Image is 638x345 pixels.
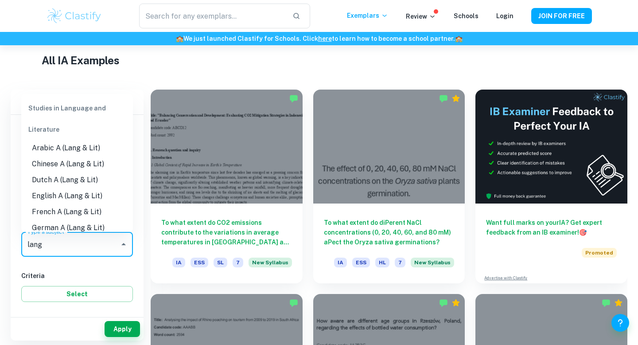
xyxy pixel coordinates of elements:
span: SL [214,258,227,267]
div: Premium [451,94,460,103]
input: Search for any exemplars... [139,4,285,28]
li: German A (Lang & Lit) [21,220,133,236]
a: Login [496,12,514,20]
img: Thumbnail [475,90,627,204]
span: ESS [191,258,208,267]
li: Chinese A (Lang & Lit) [21,156,133,172]
span: IA [334,258,347,267]
button: Close [117,238,130,251]
div: Starting from the May 2026 session, the ESS IA requirements have changed. We created this exempla... [411,258,454,273]
h6: Filter exemplars [11,90,144,114]
img: Marked [439,94,448,103]
button: Help and Feedback [611,314,629,332]
span: 🎯 [579,229,587,236]
span: ESS [352,258,370,267]
img: Marked [289,298,298,307]
span: New Syllabus [411,258,454,267]
a: Advertise with Clastify [484,275,527,281]
li: English A (Lang & Lit) [21,188,133,204]
span: 🏫 [455,35,463,42]
li: Dutch A (Lang & Lit) [21,172,133,188]
span: 7 [233,258,243,267]
a: To what extent do diPerent NaCl concentrations (0, 20, 40, 60, and 80 mM) aPect the Oryza sativa ... [313,90,465,283]
span: 7 [395,258,405,267]
h6: To what extent do CO2 emissions contribute to the variations in average temperatures in [GEOGRAPH... [161,218,292,247]
a: Schools [454,12,478,20]
button: JOIN FOR FREE [531,8,592,24]
img: Clastify logo [46,7,102,25]
h6: Grade [21,313,133,322]
li: Arabic A (Lang & Lit) [21,140,133,156]
li: French A (Lang & Lit) [21,204,133,220]
img: Marked [439,298,448,307]
span: HL [375,258,389,267]
p: Exemplars [347,11,388,20]
h6: Criteria [21,271,133,281]
div: Premium [614,298,623,307]
div: Starting from the May 2026 session, the ESS IA requirements have changed. We created this exempla... [249,258,292,273]
button: Apply [105,321,140,337]
h6: To what extent do diPerent NaCl concentrations (0, 20, 40, 60, and 80 mM) aPect the Oryza sativa ... [324,218,455,247]
div: Studies in Language and Literature [21,98,133,140]
p: Review [406,12,436,21]
span: IA [172,258,185,267]
a: Want full marks on yourIA? Get expert feedback from an IB examiner!PromotedAdvertise with Clastify [475,90,627,283]
h6: Want full marks on your IA ? Get expert feedback from an IB examiner! [486,218,617,237]
div: Premium [451,298,460,307]
h6: We just launched Clastify for Schools. Click to learn how to become a school partner. [2,34,636,43]
span: Promoted [582,248,617,258]
button: Select [21,286,133,302]
a: here [318,35,332,42]
img: Marked [602,298,611,307]
img: Marked [289,94,298,103]
h1: All IA Examples [42,52,597,68]
a: To what extent do CO2 emissions contribute to the variations in average temperatures in [GEOGRAPH... [151,90,303,283]
span: 🏫 [176,35,183,42]
span: New Syllabus [249,258,292,267]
